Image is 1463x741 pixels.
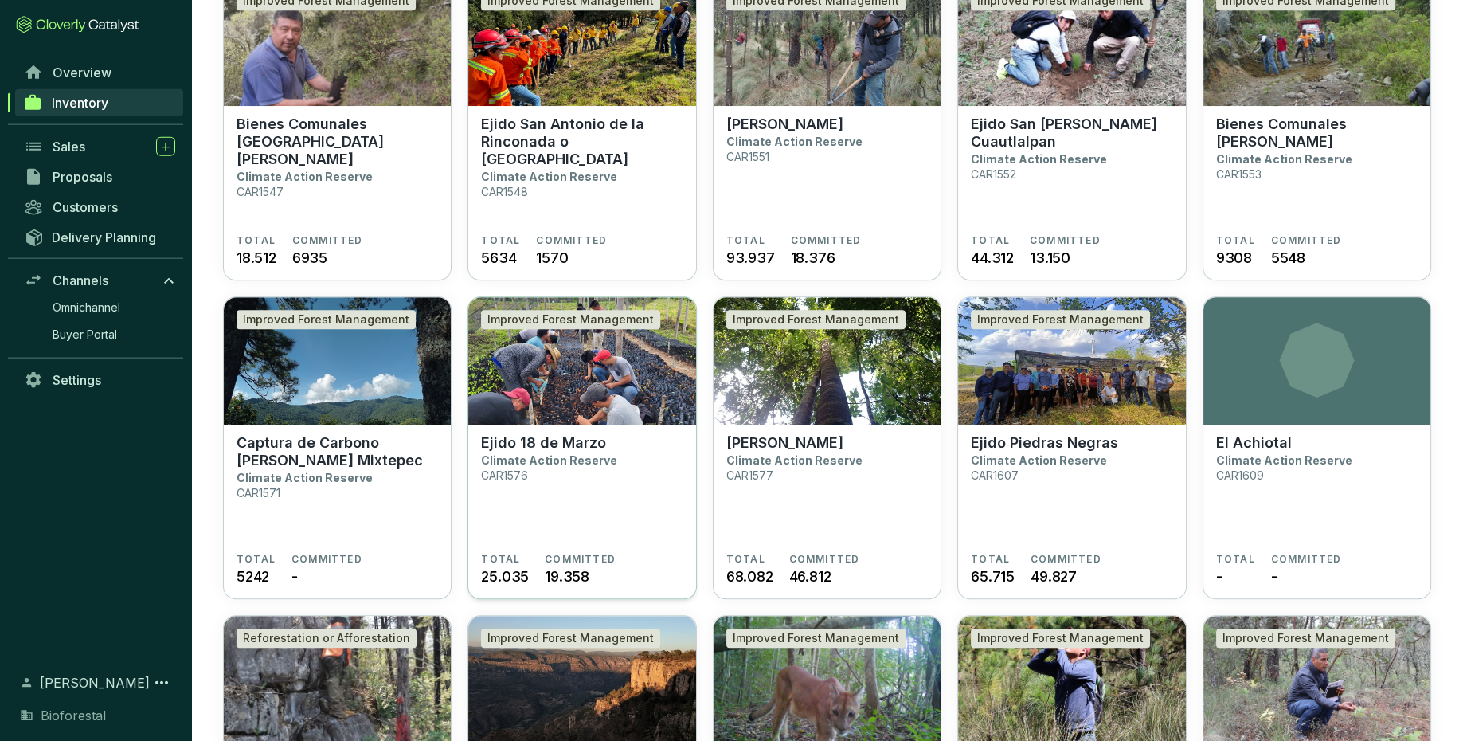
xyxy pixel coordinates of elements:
p: Ejido Piedras Negras [971,435,1118,453]
p: CAR1577 [726,469,773,483]
a: Overview [16,59,183,86]
span: TOTAL [971,554,1010,567]
span: COMMITTED [1030,235,1101,248]
p: CAR1553 [1216,168,1262,182]
p: Climate Action Reserve [971,454,1107,468]
p: CAR1571 [237,487,280,500]
span: TOTAL [1216,235,1255,248]
span: TOTAL [481,235,520,248]
a: Ejido Piedras NegrasImproved Forest ManagementEjido Piedras NegrasClimate Action ReserveCAR1607TO... [957,297,1186,600]
span: 46.812 [789,567,831,588]
span: Proposals [53,169,112,185]
p: [PERSON_NAME] [726,116,843,134]
p: Captura de Carbono [PERSON_NAME] Mixtepec [237,435,438,470]
a: Ejido 18 de MarzoImproved Forest ManagementEjido 18 de MarzoClimate Action ReserveCAR1576TOTAL25.... [467,297,696,600]
a: Channels [16,267,183,294]
img: Ejido 18 de Marzo [468,298,695,425]
span: COMMITTED [1271,554,1342,567]
span: - [1271,567,1277,588]
p: CAR1551 [726,151,769,164]
p: Climate Action Reserve [481,454,617,468]
div: Improved Forest Management [237,311,416,330]
span: TOTAL [1216,554,1255,567]
a: Ejido ChunhuhubImproved Forest Management[PERSON_NAME]Climate Action ReserveCAR1577TOTAL68.082COM... [713,297,941,600]
span: COMMITTED [789,554,860,567]
a: Captura de Carbono Forestal Asunción Mixtepec Improved Forest ManagementCaptura de Carbono [PERSO... [223,297,452,600]
span: 19.358 [545,567,589,588]
span: TOTAL [726,235,765,248]
img: Ejido Piedras Negras [958,298,1185,425]
p: Climate Action Reserve [1216,454,1352,468]
span: 5242 [237,567,269,588]
p: CAR1576 [481,469,528,483]
span: - [1216,567,1222,588]
span: Overview [53,65,111,80]
p: Climate Action Reserve [237,171,373,184]
span: 68.082 [726,567,773,588]
div: Improved Forest Management [726,311,906,330]
span: Delivery Planning [52,229,156,245]
p: Climate Action Reserve [1216,153,1352,167]
span: COMMITTED [1271,235,1342,248]
img: Ejido Chunhuhub [714,298,941,425]
span: 5634 [481,248,516,269]
p: Ejido San Antonio de la Rinconada o [GEOGRAPHIC_DATA] [481,116,683,169]
p: Climate Action Reserve [726,135,863,149]
p: Bienes Comunales [GEOGRAPHIC_DATA][PERSON_NAME] [237,116,438,169]
div: Improved Forest Management [1216,629,1395,649]
p: CAR1609 [1216,469,1264,483]
span: [PERSON_NAME] [40,673,150,692]
img: Captura de Carbono Forestal Asunción Mixtepec [224,298,451,425]
span: 93.937 [726,248,775,269]
p: CAR1607 [971,469,1019,483]
a: Omnichannel [45,296,183,320]
span: COMMITTED [536,235,607,248]
p: CAR1547 [237,186,284,199]
span: TOTAL [481,554,520,567]
a: Sales [16,133,183,160]
p: Ejido 18 de Marzo [481,435,606,453]
p: CAR1548 [481,186,528,199]
span: Omnichannel [53,300,120,316]
p: Climate Action Reserve [726,454,863,468]
p: Climate Action Reserve [237,472,373,485]
a: El AchiotalClimate Action ReserveCAR1609TOTAL-COMMITTED- [1203,297,1431,600]
a: Customers [16,194,183,221]
span: COMMITTED [292,235,363,248]
span: Settings [53,372,101,388]
p: CAR1552 [971,168,1016,182]
a: Inventory [15,89,183,116]
span: COMMITTED [545,554,616,567]
span: Channels [53,272,108,288]
span: 65.715 [971,567,1015,588]
span: TOTAL [237,235,276,248]
span: 18.376 [791,248,835,269]
div: Improved Forest Management [481,311,660,330]
span: COMMITTED [1031,554,1101,567]
div: Improved Forest Management [481,629,660,649]
span: 1570 [536,248,568,269]
a: Settings [16,367,183,394]
span: Buyer Portal [53,327,117,343]
span: Customers [53,199,118,215]
a: Buyer Portal [45,323,183,347]
a: Proposals [16,163,183,190]
p: Bienes Comunales [PERSON_NAME] [1216,116,1418,151]
span: 18.512 [237,248,276,269]
span: Inventory [52,95,108,111]
span: Sales [53,139,85,155]
span: 13.150 [1030,248,1070,269]
span: 25.035 [481,567,529,588]
span: COMMITTED [791,235,862,248]
div: Improved Forest Management [726,629,906,649]
span: TOTAL [726,554,765,567]
span: COMMITTED [291,554,362,567]
p: Climate Action Reserve [971,153,1107,167]
div: Reforestation or Afforestation [237,629,417,649]
div: Improved Forest Management [971,629,1150,649]
a: Delivery Planning [16,224,183,250]
span: 9308 [1216,248,1252,269]
span: 49.827 [1031,567,1077,588]
span: Bioforestal [41,706,106,725]
div: Improved Forest Management [971,311,1150,330]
